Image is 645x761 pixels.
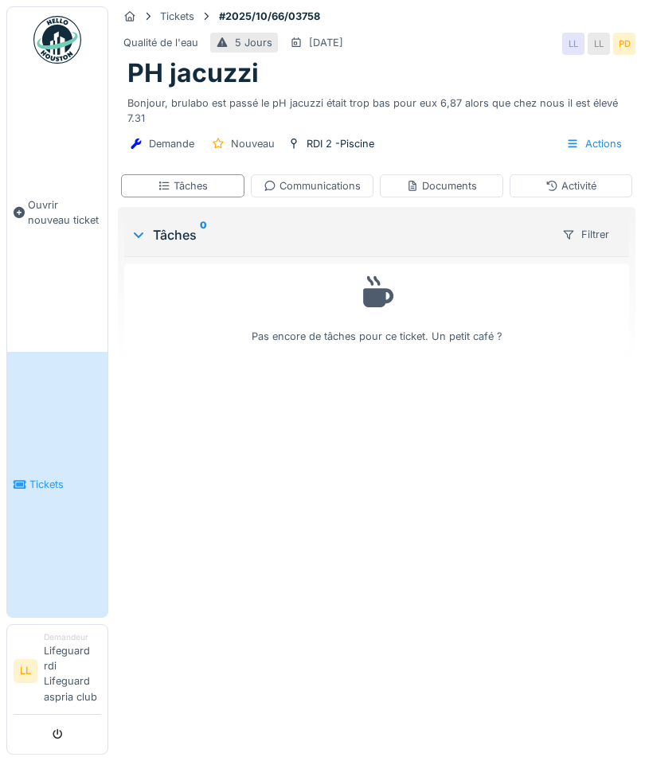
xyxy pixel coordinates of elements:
[44,631,101,711] li: Lifeguard rdi Lifeguard aspria club
[127,58,259,88] h1: PH jacuzzi
[131,225,549,244] div: Tâches
[309,35,343,50] div: [DATE]
[33,16,81,64] img: Badge_color-CXgf-gQk.svg
[200,225,207,244] sup: 0
[29,477,101,492] span: Tickets
[264,178,361,193] div: Communications
[307,136,374,151] div: RDI 2 -Piscine
[588,33,610,55] div: LL
[559,132,629,155] div: Actions
[149,136,194,151] div: Demande
[14,631,101,715] a: LL DemandeurLifeguard rdi Lifeguard aspria club
[44,631,101,643] div: Demandeur
[7,352,107,616] a: Tickets
[406,178,477,193] div: Documents
[127,89,626,126] div: Bonjour, brulabo est passé le pH jacuzzi était trop bas pour eux 6,87 alors que chez nous il est ...
[158,178,208,193] div: Tâches
[555,223,616,246] div: Filtrer
[562,33,584,55] div: LL
[28,197,101,228] span: Ouvrir nouveau ticket
[235,35,272,50] div: 5 Jours
[231,136,275,151] div: Nouveau
[213,9,326,24] strong: #2025/10/66/03758
[135,271,619,345] div: Pas encore de tâches pour ce ticket. Un petit café ?
[545,178,596,193] div: Activité
[160,9,194,24] div: Tickets
[7,72,107,352] a: Ouvrir nouveau ticket
[14,659,37,683] li: LL
[613,33,635,55] div: PD
[123,35,198,50] div: Qualité de l'eau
